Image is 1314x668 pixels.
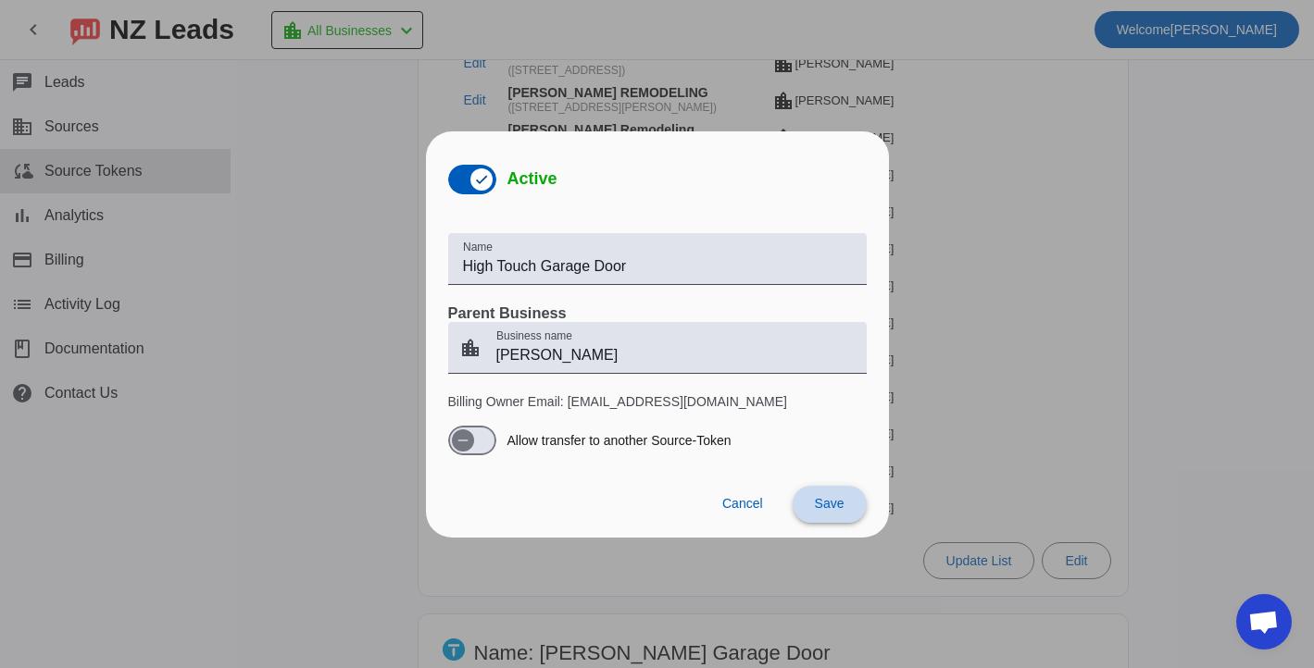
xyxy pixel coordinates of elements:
[1236,594,1292,649] div: Open chat
[448,392,867,411] p: Billing Owner Email: [EMAIL_ADDRESS][DOMAIN_NAME]
[463,241,493,253] mat-label: Name
[793,486,867,523] button: Save
[496,329,572,341] mat-label: Business name
[815,496,845,511] span: Save
[448,337,493,359] mat-icon: location_city
[707,486,778,523] button: Cancel
[507,169,557,188] span: Active
[448,303,867,322] h3: Parent Business
[504,431,732,450] label: Allow transfer to another Source-Token
[722,496,763,511] span: Cancel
